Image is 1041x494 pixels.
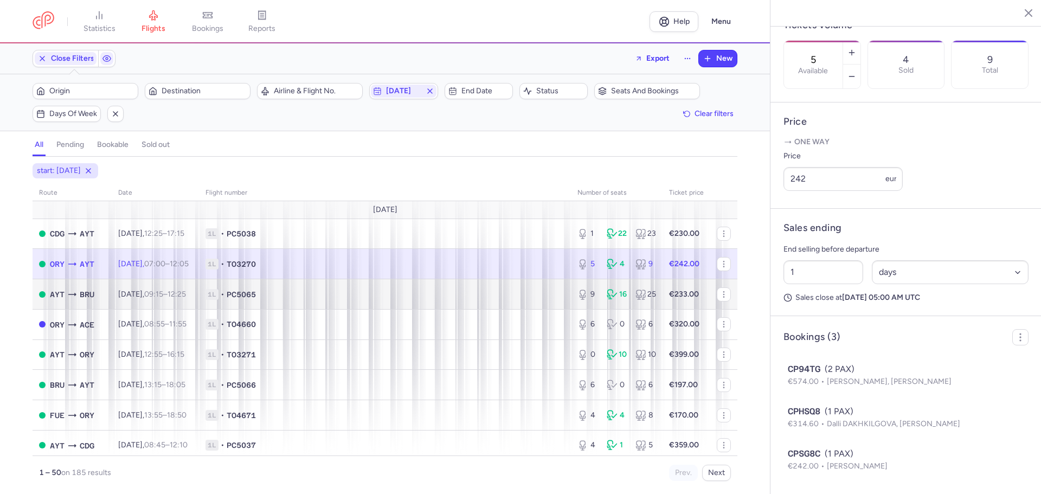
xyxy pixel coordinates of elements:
[635,410,656,421] div: 8
[716,54,732,63] span: New
[51,54,94,63] span: Close Filters
[50,349,65,361] span: AYT
[788,461,827,471] span: €242.00
[221,259,224,270] span: •
[50,228,65,240] span: CDG
[144,410,187,420] span: –
[80,349,94,361] span: ORY
[118,410,187,420] span: [DATE],
[788,419,827,428] span: €314.60
[386,87,421,95] span: [DATE]
[205,440,219,451] span: 1L
[118,350,184,359] span: [DATE],
[118,319,187,329] span: [DATE],
[783,260,863,284] input: ##
[783,222,841,234] h4: Sales ending
[669,259,699,268] strong: €242.00
[705,11,737,32] button: Menu
[783,116,1029,128] h4: Price
[788,447,1024,472] button: CPSG8C(1 PAX)€242.00[PERSON_NAME]
[903,54,909,65] p: 4
[798,67,828,75] label: Available
[669,350,699,359] strong: €399.00
[227,259,256,270] span: TO3270
[118,229,184,238] span: [DATE],
[144,290,163,299] time: 09:15
[669,410,698,420] strong: €170.00
[221,289,224,300] span: •
[221,228,224,239] span: •
[221,440,224,451] span: •
[227,228,256,239] span: PC5038
[144,259,189,268] span: –
[669,380,698,389] strong: €197.00
[235,10,289,34] a: reports
[170,259,189,268] time: 12:05
[167,410,187,420] time: 18:50
[702,465,731,481] button: Next
[982,66,998,75] p: Total
[144,350,184,359] span: –
[205,349,219,360] span: 1L
[646,54,670,62] span: Export
[80,409,94,421] span: ORY
[144,380,185,389] span: –
[827,377,952,386] span: [PERSON_NAME], [PERSON_NAME]
[635,380,656,390] div: 6
[118,440,188,450] span: [DATE],
[607,410,627,421] div: 4
[80,319,94,331] span: ACE
[227,349,256,360] span: TO3271
[142,24,165,34] span: flights
[221,349,224,360] span: •
[144,259,165,268] time: 07:00
[144,440,165,450] time: 08:45
[577,289,598,300] div: 9
[221,410,224,421] span: •
[783,331,840,343] h4: Bookings (3)
[788,363,1024,376] div: (2 PAX)
[181,10,235,34] a: bookings
[205,228,219,239] span: 1L
[669,319,699,329] strong: €320.00
[227,380,256,390] span: PC5066
[635,440,656,451] div: 5
[144,410,163,420] time: 13:55
[80,440,94,452] span: CDG
[221,380,224,390] span: •
[650,11,698,32] a: Help
[577,228,598,239] div: 1
[635,228,656,239] div: 23
[669,440,699,450] strong: €359.00
[169,319,187,329] time: 11:55
[827,461,888,471] span: [PERSON_NAME]
[50,440,65,452] span: AYT
[577,349,598,360] div: 0
[227,410,256,421] span: TO4671
[205,319,219,330] span: 1L
[35,140,43,150] h4: all
[783,293,1029,303] p: Sales close at
[192,24,223,34] span: bookings
[898,66,914,75] p: Sold
[679,106,737,122] button: Clear filters
[144,380,162,389] time: 13:15
[37,165,81,176] span: start: [DATE]
[50,319,65,331] span: ORY
[61,468,111,477] span: on 185 results
[205,410,219,421] span: 1L
[167,229,184,238] time: 17:15
[118,259,189,268] span: [DATE],
[83,24,115,34] span: statistics
[885,174,897,183] span: eur
[635,259,656,270] div: 9
[49,110,97,118] span: Days of week
[162,87,247,95] span: Destination
[145,83,250,99] button: Destination
[669,465,698,481] button: Prev.
[788,405,820,418] span: CPHSQ8
[199,185,571,201] th: Flight number
[827,419,960,428] span: Dalli DAKHKILGOVA, [PERSON_NAME]
[257,83,363,99] button: Airline & Flight No.
[33,50,98,67] button: Close Filters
